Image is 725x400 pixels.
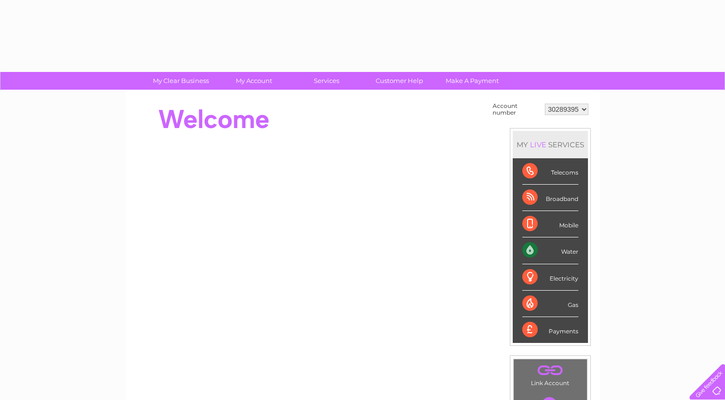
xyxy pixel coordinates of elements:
a: Services [287,72,366,90]
div: Telecoms [522,158,578,185]
a: Make A Payment [433,72,512,90]
a: . [516,362,585,378]
div: LIVE [528,140,548,149]
div: Broadband [522,185,578,211]
div: Water [522,237,578,264]
a: My Clear Business [141,72,220,90]
div: MY SERVICES [513,131,588,158]
a: My Account [214,72,293,90]
div: Gas [522,291,578,317]
div: Electricity [522,264,578,291]
td: Link Account [513,359,587,389]
td: Account number [490,100,542,118]
a: Customer Help [360,72,439,90]
div: Payments [522,317,578,343]
div: Mobile [522,211,578,237]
